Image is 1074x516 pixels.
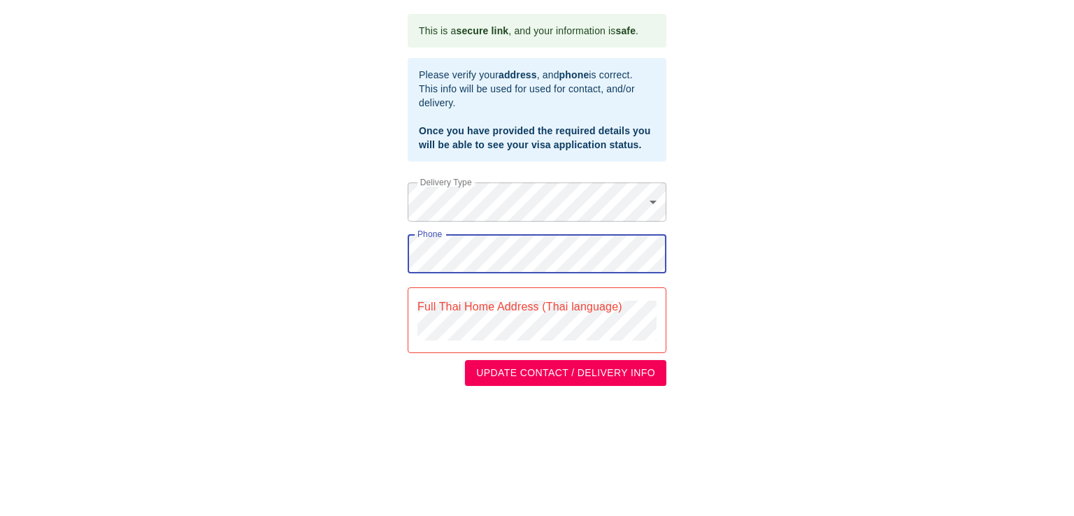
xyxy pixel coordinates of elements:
span: UPDATE CONTACT / DELIVERY INFO [476,364,655,382]
div: This is a , and your information is . [419,18,638,43]
div: Once you have provided the required details you will be able to see your visa application status. [419,124,655,152]
b: phone [559,69,589,80]
div: Please verify your , and is correct. [419,68,655,82]
b: secure link [456,25,508,36]
b: safe [615,25,636,36]
div: This info will be used for used for contact, and/or delivery. [419,82,655,110]
button: UPDATE CONTACT / DELIVERY INFO [465,360,666,386]
b: address [499,69,537,80]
